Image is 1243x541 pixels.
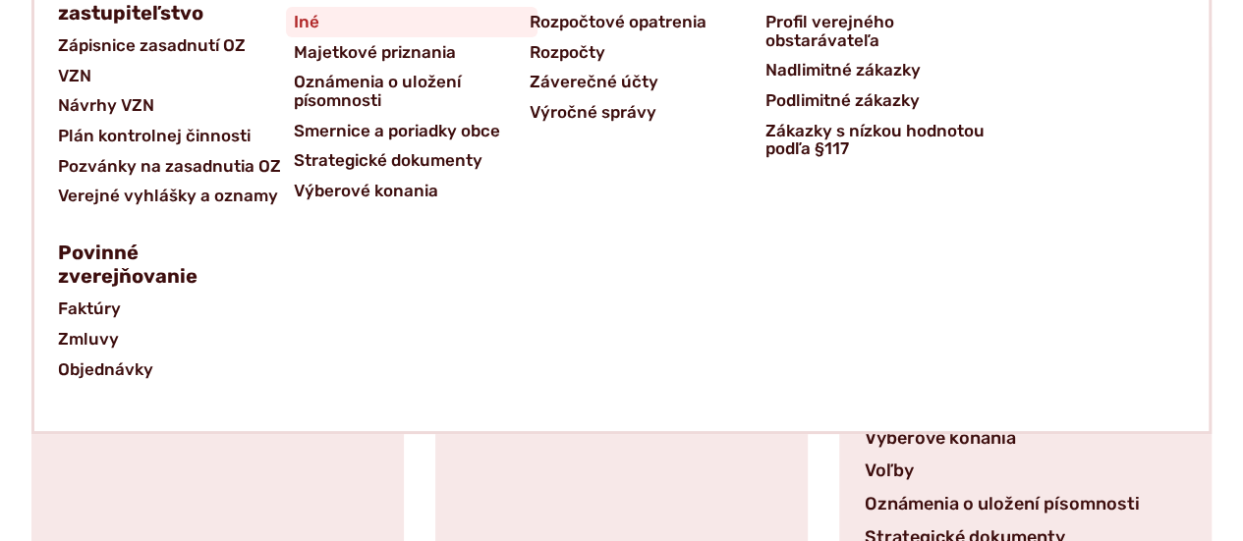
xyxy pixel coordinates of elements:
[58,294,294,324] a: Faktúry
[294,7,530,37] a: Iné
[58,61,294,91] a: VZN
[294,116,530,146] a: Smernice a poriadky obce
[58,235,270,294] a: Povinné zverejňovanie
[58,294,121,324] span: Faktúry
[765,55,921,85] span: Nadlimitné zákazky
[294,67,530,115] a: Oznámenia o uložení písomnosti
[765,55,1001,85] a: Nadlimitné zákazky
[530,7,706,37] span: Rozpočtové opatrenia
[58,324,294,354] a: Zmluvy
[58,354,294,385] a: Objednávky
[58,181,278,211] span: Verejné vyhlášky a oznamy
[58,30,294,61] a: Zápisnice zasadnutí OZ
[58,90,294,121] a: Návrhy VZN
[765,116,1001,164] a: Zákazky s nízkou hodnotou podľa §117
[58,151,294,182] a: Pozvánky na zasadnutia OZ
[58,30,246,61] span: Zápisnice zasadnutí OZ
[294,176,530,206] a: Výberové konania
[530,97,656,128] span: Výročné správy
[58,151,281,182] span: Pozvánky na zasadnutia OZ
[765,85,920,116] span: Podlimitné zákazky
[530,97,765,128] a: Výročné správy
[294,145,530,176] a: Strategické dokumenty
[294,145,482,176] span: Strategické dokumenty
[294,37,456,68] span: Majetkové priznania
[58,354,153,385] span: Objednávky
[863,427,1018,449] a: Výberové konania
[58,121,294,151] a: Plán kontrolnej činnosti
[294,116,500,146] span: Smernice a poriadky obce
[530,67,658,97] span: Záverečné účty
[530,67,765,97] a: Záverečné účty
[530,7,765,37] a: Rozpočtové opatrenia
[530,37,765,68] a: Rozpočty
[530,37,605,68] span: Rozpočty
[294,7,319,37] span: Iné
[58,181,294,211] a: Verejné vyhlášky a oznamy
[58,121,251,151] span: Plán kontrolnej činnosti
[863,493,1142,514] a: Oznámenia o uložení písomnosti
[58,90,154,121] span: Návrhy VZN
[863,460,916,481] a: Voľby
[294,176,438,206] span: Výberové konania
[294,37,530,68] a: Majetkové priznania
[58,324,119,354] span: Zmluvy
[765,85,1001,116] a: Podlimitné zákazky
[58,61,91,91] span: VZN
[765,7,1001,55] a: Profil verejného obstarávateľa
